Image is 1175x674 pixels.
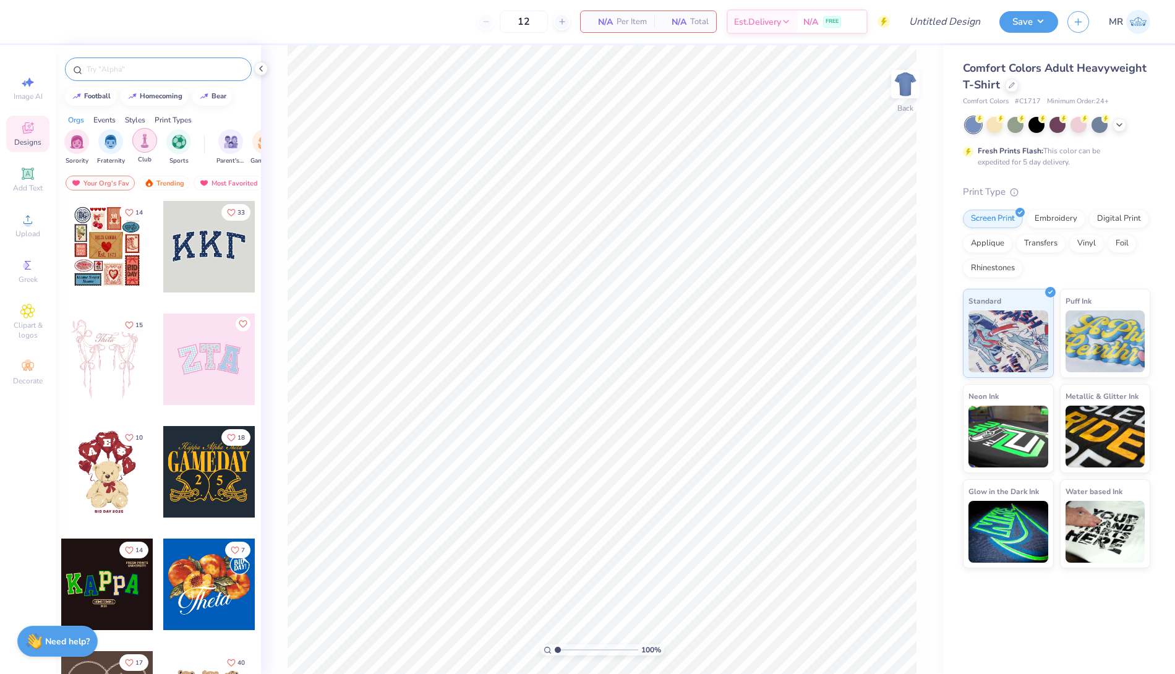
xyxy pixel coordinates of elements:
button: filter button [216,129,245,166]
button: filter button [64,129,89,166]
span: Sports [169,156,189,166]
span: Metallic & Glitter Ink [1066,390,1139,403]
div: Embroidery [1027,210,1085,228]
a: MR [1109,10,1150,34]
div: Events [93,114,116,126]
button: Like [119,204,148,221]
img: Puff Ink [1066,310,1145,372]
div: Print Type [963,185,1150,199]
img: Marley Rubin [1126,10,1150,34]
span: 15 [135,322,143,328]
span: Add Text [13,183,43,193]
span: MR [1109,15,1123,29]
img: Sorority Image [70,135,84,149]
div: filter for Parent's Weekend [216,129,245,166]
span: Decorate [13,376,43,386]
span: 10 [135,435,143,441]
span: Parent's Weekend [216,156,245,166]
div: filter for Game Day [250,129,279,166]
span: Est. Delivery [734,15,781,28]
div: Trending [139,176,190,190]
div: filter for Sorority [64,129,89,166]
button: Like [119,317,148,333]
img: Sports Image [172,135,186,149]
span: 14 [135,210,143,216]
span: Per Item [617,15,647,28]
span: Puff Ink [1066,294,1092,307]
span: 40 [237,660,245,666]
span: 17 [135,660,143,666]
span: # C1717 [1015,96,1041,107]
button: bear [192,87,232,106]
div: filter for Sports [166,129,191,166]
div: Vinyl [1069,234,1104,253]
div: Digital Print [1089,210,1149,228]
strong: Need help? [45,636,90,647]
span: Fraternity [97,156,125,166]
span: Comfort Colors Adult Heavyweight T-Shirt [963,61,1147,92]
div: filter for Fraternity [97,129,125,166]
img: most_fav.gif [199,179,209,187]
img: trend_line.gif [127,93,137,100]
div: Back [897,103,913,114]
span: Upload [15,229,40,239]
img: Neon Ink [968,406,1048,467]
img: most_fav.gif [71,179,81,187]
span: N/A [803,15,818,28]
img: trend_line.gif [72,93,82,100]
div: filter for Club [132,128,157,164]
span: 100 % [641,644,661,655]
div: bear [211,93,226,100]
img: trend_line.gif [199,93,209,100]
span: Standard [968,294,1001,307]
span: Club [138,155,152,164]
span: Clipart & logos [6,320,49,340]
img: Back [893,72,918,96]
div: Foil [1108,234,1137,253]
img: Parent's Weekend Image [224,135,238,149]
span: Total [690,15,709,28]
button: homecoming [121,87,188,106]
button: Like [221,204,250,221]
img: trending.gif [144,179,154,187]
button: Like [236,317,250,331]
span: 14 [135,547,143,553]
span: Image AI [14,92,43,101]
span: Glow in the Dark Ink [968,485,1039,498]
div: homecoming [140,93,182,100]
div: Print Types [155,114,192,126]
button: Like [221,429,250,446]
img: Metallic & Glitter Ink [1066,406,1145,467]
span: Game Day [250,156,279,166]
img: Standard [968,310,1048,372]
img: Club Image [138,134,152,148]
img: Glow in the Dark Ink [968,501,1048,563]
div: Most Favorited [194,176,263,190]
img: Game Day Image [258,135,272,149]
div: Applique [963,234,1012,253]
span: FREE [826,17,839,26]
span: 33 [237,210,245,216]
span: Neon Ink [968,390,999,403]
span: N/A [662,15,686,28]
span: Water based Ink [1066,485,1122,498]
strong: Fresh Prints Flash: [978,146,1043,156]
span: 7 [241,547,245,553]
button: football [65,87,116,106]
span: Sorority [66,156,88,166]
span: 18 [237,435,245,441]
input: – – [500,11,548,33]
button: filter button [166,129,191,166]
input: Untitled Design [899,9,990,34]
div: Transfers [1016,234,1066,253]
img: Fraternity Image [104,135,117,149]
button: Like [119,542,148,558]
input: Try "Alpha" [85,63,244,75]
button: Like [119,654,148,671]
button: filter button [97,129,125,166]
button: Like [225,542,250,558]
span: Comfort Colors [963,96,1009,107]
button: filter button [132,129,157,166]
button: filter button [250,129,279,166]
div: Orgs [68,114,84,126]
